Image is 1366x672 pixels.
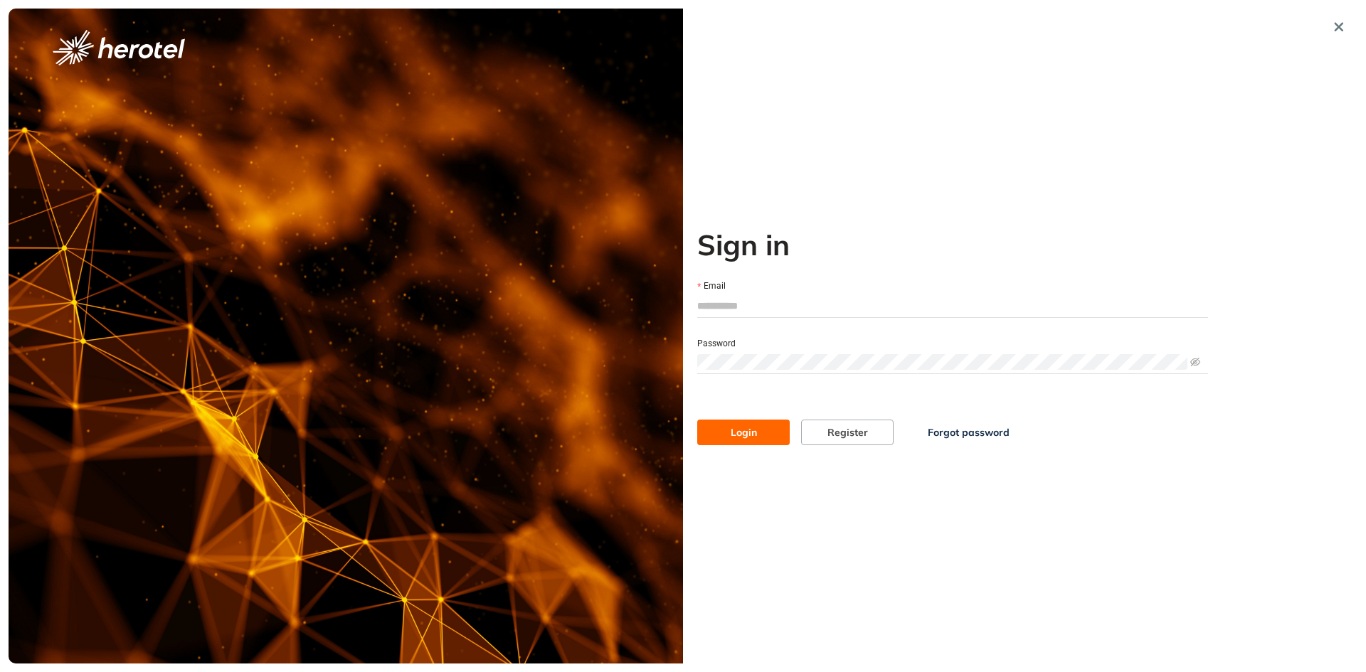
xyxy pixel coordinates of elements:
[731,425,757,440] span: Login
[697,420,790,445] button: Login
[801,420,894,445] button: Register
[827,425,868,440] span: Register
[697,354,1187,370] input: Password
[905,420,1032,445] button: Forgot password
[697,295,1208,316] input: Email
[9,9,683,663] img: cover image
[1190,357,1200,367] span: eye-invisible
[697,279,726,293] label: Email
[697,228,1208,262] h2: Sign in
[928,425,1010,440] span: Forgot password
[697,337,736,351] label: Password
[53,30,185,65] img: logo
[30,30,208,65] button: logo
